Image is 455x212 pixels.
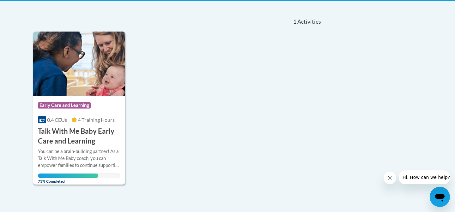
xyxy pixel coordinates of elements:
[430,187,450,207] iframe: Button to launch messaging window
[78,117,115,123] span: 4 Training Hours
[38,127,120,146] h3: Talk With Me Baby Early Care and Learning
[47,117,67,123] span: 0.4 CEUs
[384,172,396,184] iframe: Close message
[38,174,98,184] span: 73% Completed
[33,32,125,184] a: Course LogoEarly Care and Learning0.4 CEUs4 Training Hours Talk With Me Baby Early Care and Learn...
[399,170,450,184] iframe: Message from company
[297,18,321,25] span: Activities
[293,18,296,25] span: 1
[38,174,98,178] div: Your progress
[38,102,91,109] span: Early Care and Learning
[33,32,125,96] img: Course Logo
[38,148,120,169] div: You can be a brain-building partner! As a Talk With Me Baby coach, you can empower families to co...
